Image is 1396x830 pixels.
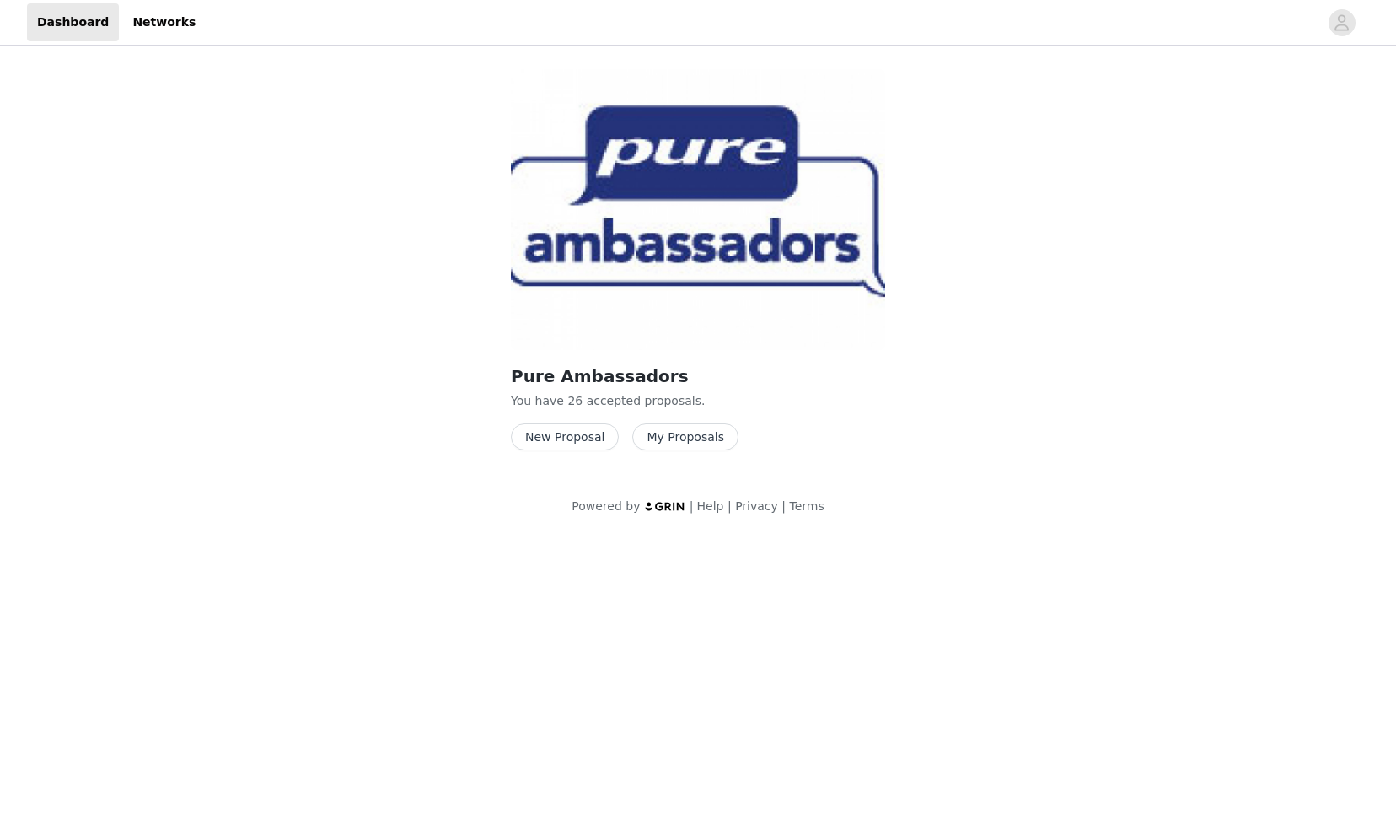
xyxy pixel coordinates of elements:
h2: Pure Ambassadors [511,364,885,389]
span: s [695,394,701,407]
span: | [690,499,694,513]
img: logo [644,501,686,512]
a: Dashboard [27,3,119,41]
p: You have 26 accepted proposal . [511,392,885,410]
img: Pure Encapsulations [511,69,885,350]
a: Help [697,499,724,513]
span: Powered by [572,499,640,513]
a: Terms [789,499,824,513]
button: My Proposals [632,423,738,450]
span: | [781,499,786,513]
span: | [728,499,732,513]
div: avatar [1334,9,1350,36]
a: Privacy [735,499,778,513]
a: Networks [122,3,206,41]
button: New Proposal [511,423,619,450]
